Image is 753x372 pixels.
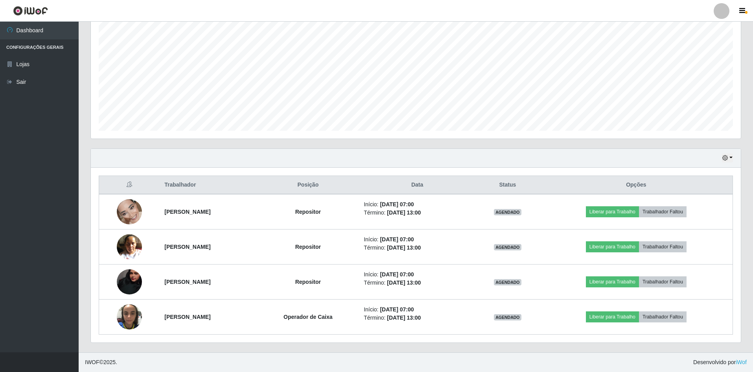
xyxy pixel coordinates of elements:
span: AGENDADO [494,244,521,250]
span: AGENDADO [494,279,521,285]
strong: Repositor [295,244,321,250]
time: [DATE] 13:00 [387,244,421,251]
a: iWof [736,359,747,365]
img: CoreUI Logo [13,6,48,16]
li: Término: [364,209,471,217]
time: [DATE] 07:00 [380,236,414,242]
th: Data [359,176,475,194]
strong: Repositor [295,209,321,215]
time: [DATE] 07:00 [380,306,414,313]
strong: [PERSON_NAME] [164,244,210,250]
span: IWOF [85,359,99,365]
img: 1757598806047.jpeg [117,184,142,240]
th: Opções [540,176,733,194]
strong: Operador de Caixa [284,314,333,320]
li: Início: [364,305,471,314]
span: © 2025 . [85,358,117,366]
li: Início: [364,235,471,244]
th: Posição [257,176,359,194]
button: Liberar para Trabalho [586,276,639,287]
img: 1758239361344.jpeg [117,300,142,333]
li: Término: [364,244,471,252]
span: AGENDADO [494,314,521,320]
strong: Repositor [295,279,321,285]
li: Início: [364,200,471,209]
button: Liberar para Trabalho [586,206,639,217]
strong: [PERSON_NAME] [164,279,210,285]
li: Término: [364,279,471,287]
time: [DATE] 13:00 [387,315,421,321]
button: Trabalhador Faltou [639,276,687,287]
li: Término: [364,314,471,322]
th: Status [475,176,540,194]
li: Início: [364,270,471,279]
time: [DATE] 07:00 [380,201,414,207]
span: AGENDADO [494,209,521,215]
strong: [PERSON_NAME] [164,314,210,320]
strong: [PERSON_NAME] [164,209,210,215]
time: [DATE] 13:00 [387,209,421,216]
span: Desenvolvido por [693,358,747,366]
button: Trabalhador Faltou [639,206,687,217]
th: Trabalhador [160,176,257,194]
button: Liberar para Trabalho [586,311,639,322]
time: [DATE] 07:00 [380,271,414,278]
img: 1758978755412.jpeg [117,254,142,310]
button: Trabalhador Faltou [639,241,687,252]
img: 1758738282266.jpeg [117,230,142,263]
button: Liberar para Trabalho [586,241,639,252]
time: [DATE] 13:00 [387,279,421,286]
button: Trabalhador Faltou [639,311,687,322]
